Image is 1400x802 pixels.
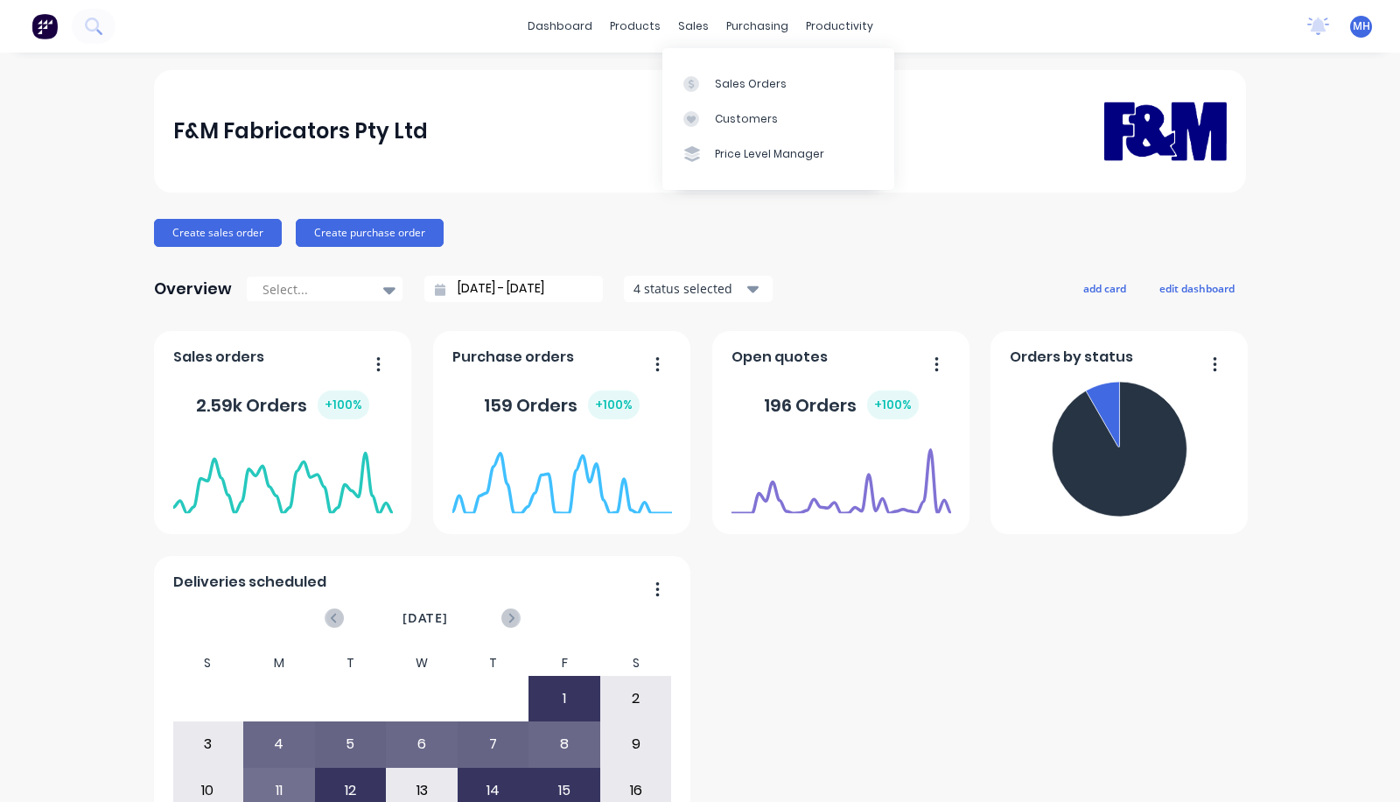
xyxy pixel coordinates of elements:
span: Open quotes [731,347,828,368]
div: 6 [387,722,457,766]
div: + 100 % [867,390,919,419]
div: 5 [316,722,386,766]
div: 7 [458,722,528,766]
div: W [386,651,458,676]
span: Purchase orders [452,347,574,368]
div: 4 status selected [633,279,744,298]
div: purchasing [717,13,797,39]
div: 2 [601,677,671,721]
span: Deliveries scheduled [173,572,326,593]
div: 196 Orders [764,390,919,419]
div: M [243,651,315,676]
span: [DATE] [402,609,448,628]
a: Sales Orders [662,66,894,101]
div: F [528,651,600,676]
div: S [172,651,244,676]
div: Customers [715,111,778,127]
div: T [458,651,529,676]
div: 8 [529,722,599,766]
div: productivity [797,13,882,39]
a: Price Level Manager [662,137,894,172]
div: sales [669,13,717,39]
button: edit dashboard [1148,277,1246,299]
button: Create purchase order [296,219,444,247]
div: 159 Orders [484,390,640,419]
span: Orders by status [1010,347,1133,368]
img: Factory [31,13,58,39]
button: Create sales order [154,219,282,247]
div: T [315,651,387,676]
div: 2.59k Orders [196,390,369,419]
div: 4 [244,722,314,766]
span: Sales orders [173,347,264,368]
button: 4 status selected [624,276,773,302]
div: Price Level Manager [715,146,824,162]
div: F&M Fabricators Pty Ltd [173,114,428,149]
div: 1 [529,677,599,721]
div: Overview [154,271,232,306]
div: + 100 % [588,390,640,419]
a: dashboard [519,13,601,39]
div: 9 [601,722,671,766]
div: + 100 % [318,390,369,419]
div: S [600,651,672,676]
span: MH [1353,18,1370,34]
a: Customers [662,102,894,137]
button: add card [1072,277,1137,299]
div: Sales Orders [715,76,787,92]
div: 3 [173,722,243,766]
img: F&M Fabricators Pty Ltd [1104,76,1227,186]
div: products [601,13,669,39]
